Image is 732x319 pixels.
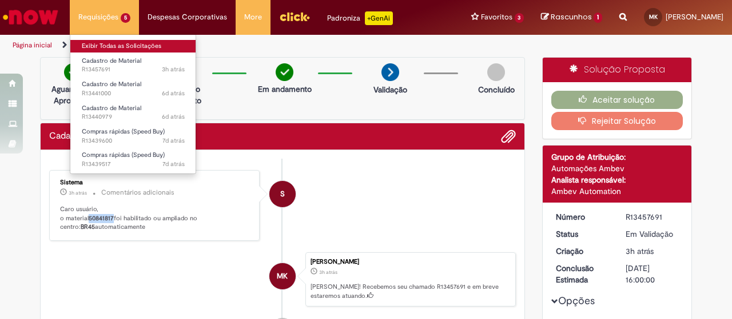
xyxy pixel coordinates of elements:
[81,223,95,231] b: BR45
[9,35,479,56] ul: Trilhas de página
[148,11,227,23] span: Despesas Corporativas
[101,188,174,197] small: Comentários adicionais
[319,269,337,276] time: 28/08/2025 12:54:13
[60,205,250,232] p: Caro usuário, o material foi habilitado ou ampliado no centro: automaticamente
[547,245,618,257] dt: Criação
[551,174,683,185] div: Analista responsável:
[481,11,512,23] span: Favoritos
[82,104,141,112] span: Cadastro de Material
[82,89,185,98] span: R13441000
[478,84,515,95] p: Concluído
[276,63,293,81] img: check-circle-green.png
[162,65,185,74] span: 3h atrás
[60,179,250,186] div: Sistema
[319,269,337,276] span: 3h atrás
[49,131,134,142] h2: Cadastro de Material Histórico de tíquete
[311,259,510,265] div: [PERSON_NAME]
[162,136,185,145] time: 22/08/2025 11:56:26
[121,13,130,23] span: 5
[626,246,654,256] span: 3h atrás
[70,40,196,53] a: Exibir Todas as Solicitações
[594,13,602,23] span: 1
[515,13,524,23] span: 3
[13,41,52,50] a: Página inicial
[82,112,185,122] span: R13440979
[626,245,679,257] div: 28/08/2025 12:54:13
[649,13,658,21] span: MK
[543,58,692,82] div: Solução Proposta
[626,211,679,223] div: R13457691
[279,8,310,25] img: click_logo_yellow_360x200.png
[49,252,516,307] li: Marcos Antonio Kobukoski
[541,12,602,23] a: Rascunhos
[82,136,185,146] span: R13439600
[269,263,296,289] div: Marcos Antonio Kobukoski
[70,126,196,147] a: Aberto R13439600 : Compras rápidas (Speed Buy)
[626,228,679,240] div: Em Validação
[551,112,683,130] button: Rejeitar Solução
[551,11,592,22] span: Rascunhos
[551,151,683,163] div: Grupo de Atribuição:
[365,11,393,25] p: +GenAi
[69,189,87,196] time: 28/08/2025 12:54:58
[82,151,165,159] span: Compras rápidas (Speed Buy)
[64,63,82,81] img: check-circle-green.png
[89,214,114,223] b: 50841817
[547,263,618,285] dt: Conclusão Estimada
[45,83,101,106] p: Aguardando Aprovação
[162,89,185,98] time: 22/08/2025 17:02:54
[547,211,618,223] dt: Número
[551,91,683,109] button: Aceitar solução
[626,246,654,256] time: 28/08/2025 12:54:13
[666,12,723,22] span: [PERSON_NAME]
[82,160,185,169] span: R13439517
[78,11,118,23] span: Requisições
[70,149,196,170] a: Aberto R13439517 : Compras rápidas (Speed Buy)
[277,263,288,290] span: MK
[162,65,185,74] time: 28/08/2025 12:54:17
[82,65,185,74] span: R13457691
[162,112,185,121] span: 6d atrás
[551,163,683,174] div: Automações Ambev
[162,112,185,121] time: 22/08/2025 16:59:06
[162,136,185,145] span: 7d atrás
[1,6,60,29] img: ServiceNow
[311,282,510,300] p: [PERSON_NAME]! Recebemos seu chamado R13457691 e em breve estaremos atuando.
[69,189,87,196] span: 3h atrás
[162,160,185,168] time: 22/08/2025 11:43:42
[373,84,407,95] p: Validação
[501,129,516,144] button: Adicionar anexos
[551,185,683,197] div: Ambev Automation
[82,127,165,136] span: Compras rápidas (Speed Buy)
[381,63,399,81] img: arrow-next.png
[269,181,296,207] div: System
[547,228,618,240] dt: Status
[626,263,679,285] div: [DATE] 16:00:00
[82,56,141,65] span: Cadastro de Material
[280,180,285,208] span: S
[70,34,196,174] ul: Requisições
[487,63,505,81] img: img-circle-grey.png
[258,83,312,95] p: Em andamento
[162,160,185,168] span: 7d atrás
[244,11,262,23] span: More
[70,102,196,123] a: Aberto R13440979 : Cadastro de Material
[327,11,393,25] div: Padroniza
[82,80,141,88] span: Cadastro de Material
[70,78,196,99] a: Aberto R13441000 : Cadastro de Material
[162,89,185,98] span: 6d atrás
[70,55,196,76] a: Aberto R13457691 : Cadastro de Material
